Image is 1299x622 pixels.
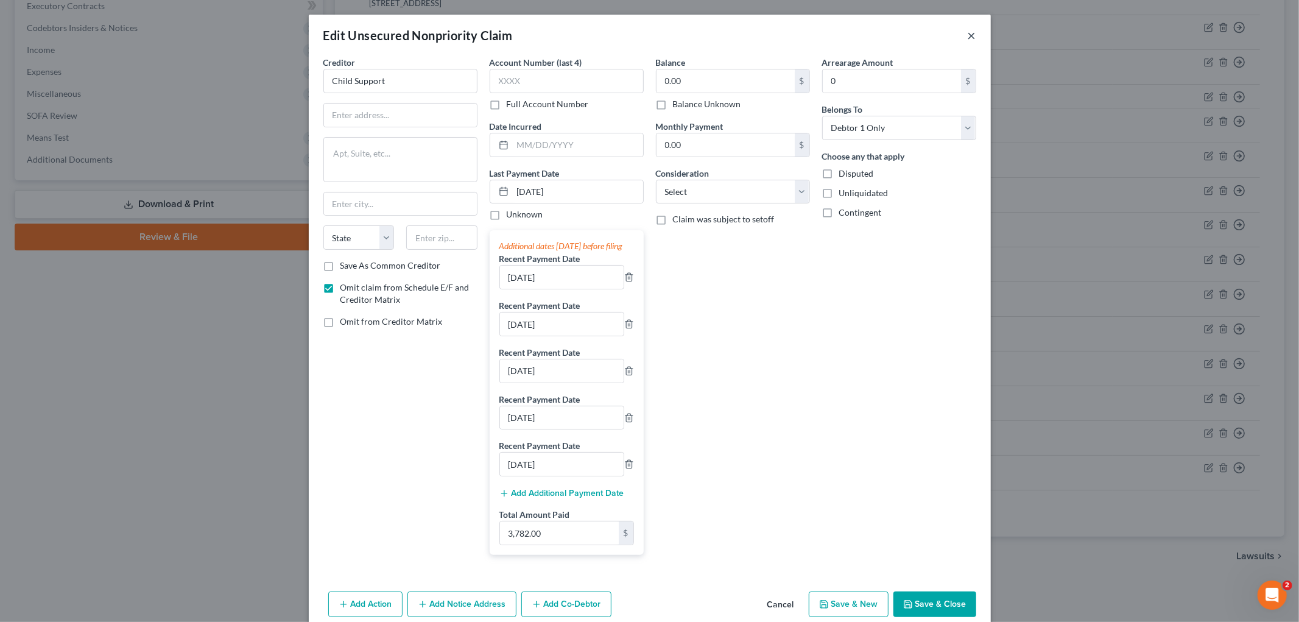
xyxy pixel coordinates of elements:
input: Enter address... [324,104,477,127]
label: Balance Unknown [673,98,741,110]
label: Recent Payment Date [499,393,580,406]
button: Add Co-Debtor [521,592,611,617]
label: Full Account Number [507,98,589,110]
div: Edit Unsecured Nonpriority Claim [323,27,513,44]
label: Arrearage Amount [822,56,893,69]
button: Add Notice Address [407,592,516,617]
label: Date Incurred [490,120,542,133]
label: Recent Payment Date [499,252,580,265]
input: -- [500,406,624,429]
label: Monthly Payment [656,120,723,133]
div: $ [961,69,976,93]
div: $ [619,521,633,545]
button: × [968,28,976,43]
label: Recent Payment Date [499,439,580,452]
div: $ [795,133,809,157]
iframe: Intercom live chat [1258,581,1287,610]
span: Claim was subject to setoff [673,214,775,224]
label: Unknown [507,208,543,221]
input: MM/DD/YYYY [513,133,643,157]
span: Disputed [839,168,874,178]
input: -- [500,359,624,383]
button: Save & New [809,592,889,617]
button: Cancel [758,593,804,617]
label: Last Payment Date [490,167,560,180]
input: Enter city... [324,193,477,216]
div: Additional dates [DATE] before filing [499,240,634,252]
label: Consideration [656,167,709,180]
span: Omit from Creditor Matrix [340,316,443,327]
div: $ [795,69,809,93]
span: Belongs To [822,104,863,115]
span: 2 [1283,581,1292,590]
input: -- [500,313,624,336]
label: Recent Payment Date [499,299,580,312]
input: Search creditor by name... [323,69,477,93]
input: 0.00 [657,133,795,157]
input: -- [500,266,624,289]
button: Add Additional Payment Date [499,489,624,498]
label: Total Amount Paid [499,508,570,521]
input: 0.00 [657,69,795,93]
input: -- [500,453,624,476]
label: Save As Common Creditor [340,260,441,272]
input: Enter zip... [406,225,477,250]
input: XXXX [490,69,644,93]
label: Recent Payment Date [499,346,580,359]
span: Omit claim from Schedule E/F and Creditor Matrix [340,282,470,305]
span: Unliquidated [839,188,889,198]
span: Creditor [323,57,356,68]
label: Choose any that apply [822,150,905,163]
label: Account Number (last 4) [490,56,582,69]
input: 0.00 [500,521,619,545]
input: MM/DD/YYYY [513,180,643,203]
span: Contingent [839,207,882,217]
button: Add Action [328,592,403,617]
input: 0.00 [823,69,961,93]
button: Save & Close [893,592,976,617]
label: Balance [656,56,686,69]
